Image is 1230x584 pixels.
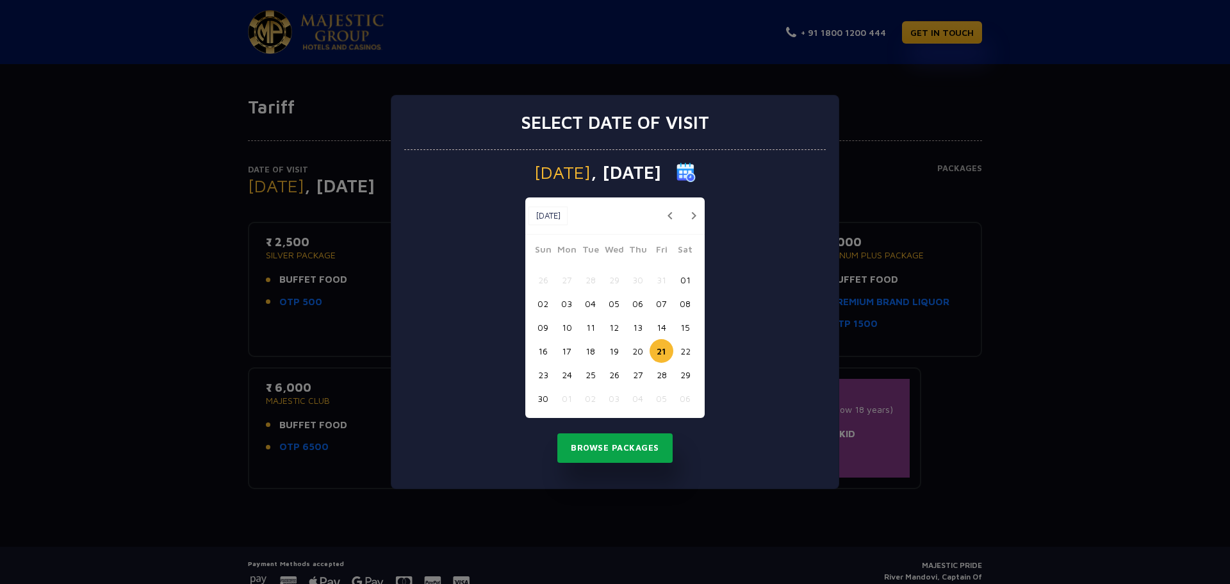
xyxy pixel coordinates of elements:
button: 31 [650,268,673,292]
button: 09 [531,315,555,339]
span: [DATE] [534,163,591,181]
button: 28 [650,363,673,387]
button: 01 [555,387,578,410]
button: 25 [578,363,602,387]
button: 12 [602,315,626,339]
button: 14 [650,315,673,339]
span: Fri [650,242,673,260]
button: 18 [578,339,602,363]
button: 26 [602,363,626,387]
button: 23 [531,363,555,387]
button: 19 [602,339,626,363]
span: Wed [602,242,626,260]
button: Browse Packages [557,433,673,463]
span: Tue [578,242,602,260]
span: Mon [555,242,578,260]
button: 16 [531,339,555,363]
span: , [DATE] [591,163,661,181]
button: 27 [626,363,650,387]
button: 04 [626,387,650,410]
button: 07 [650,292,673,315]
button: 15 [673,315,697,339]
button: 10 [555,315,578,339]
button: 08 [673,292,697,315]
button: 13 [626,315,650,339]
button: 29 [602,268,626,292]
button: 04 [578,292,602,315]
button: 05 [650,387,673,410]
button: 02 [531,292,555,315]
button: 05 [602,292,626,315]
button: 24 [555,363,578,387]
h3: Select date of visit [521,112,709,133]
button: 03 [555,292,578,315]
button: 20 [626,339,650,363]
button: 06 [626,292,650,315]
button: 01 [673,268,697,292]
span: Sat [673,242,697,260]
button: 30 [626,268,650,292]
button: 27 [555,268,578,292]
button: 03 [602,387,626,410]
button: 11 [578,315,602,339]
span: Thu [626,242,650,260]
button: 02 [578,387,602,410]
button: 26 [531,268,555,292]
img: calender icon [676,163,696,182]
button: 28 [578,268,602,292]
button: 29 [673,363,697,387]
button: 17 [555,339,578,363]
button: 06 [673,387,697,410]
button: [DATE] [529,206,568,226]
button: 22 [673,339,697,363]
span: Sun [531,242,555,260]
button: 21 [650,339,673,363]
button: 30 [531,387,555,410]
